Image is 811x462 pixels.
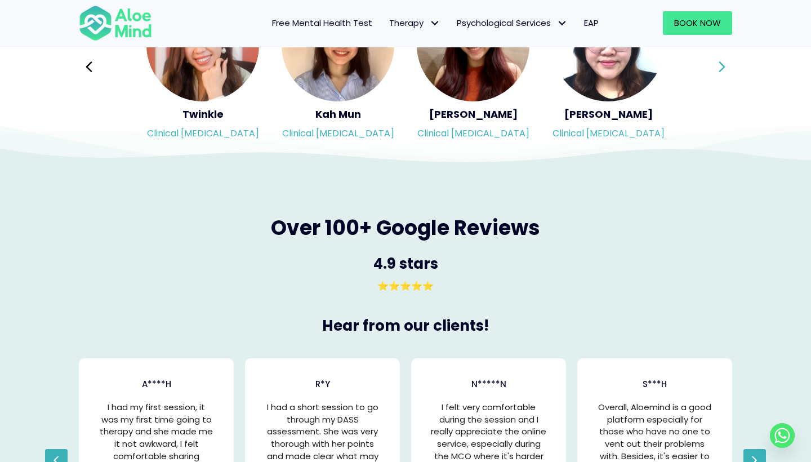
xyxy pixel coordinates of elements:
[554,15,570,32] span: Psychological Services: submenu
[552,107,665,121] h5: [PERSON_NAME]
[400,279,411,292] span: ⭐
[584,17,599,29] span: EAP
[377,279,389,292] span: ⭐
[322,316,489,336] span: Hear from our clients!
[426,15,443,32] span: Therapy: submenu
[411,279,422,292] span: ⭐
[576,11,607,35] a: EAP
[770,423,795,448] a: Whatsapp
[389,17,440,29] span: Therapy
[448,11,576,35] a: Psychological ServicesPsychological Services: submenu
[79,5,152,42] img: Aloe mind Logo
[457,17,567,29] span: Psychological Services
[167,11,607,35] nav: Menu
[674,17,721,29] span: Book Now
[389,279,400,292] span: ⭐
[272,17,372,29] span: Free Mental Health Test
[282,107,394,121] h5: Kah Mun
[373,254,438,274] span: 4.9 stars
[422,279,434,292] span: ⭐
[146,107,259,121] h5: Twinkle
[381,11,448,35] a: TherapyTherapy: submenu
[271,214,540,242] span: Over 100+ Google Reviews
[663,11,732,35] a: Book Now
[417,107,529,121] h5: [PERSON_NAME]
[264,11,381,35] a: Free Mental Health Test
